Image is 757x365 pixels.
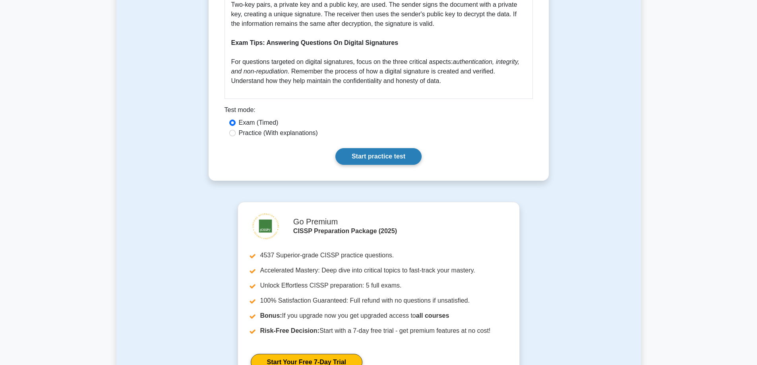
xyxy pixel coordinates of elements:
[239,128,318,138] label: Practice (With explanations)
[231,39,399,46] b: Exam Tips: Answering Questions On Digital Signatures
[239,118,279,127] label: Exam (Timed)
[335,148,422,165] a: Start practice test
[225,105,533,118] div: Test mode:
